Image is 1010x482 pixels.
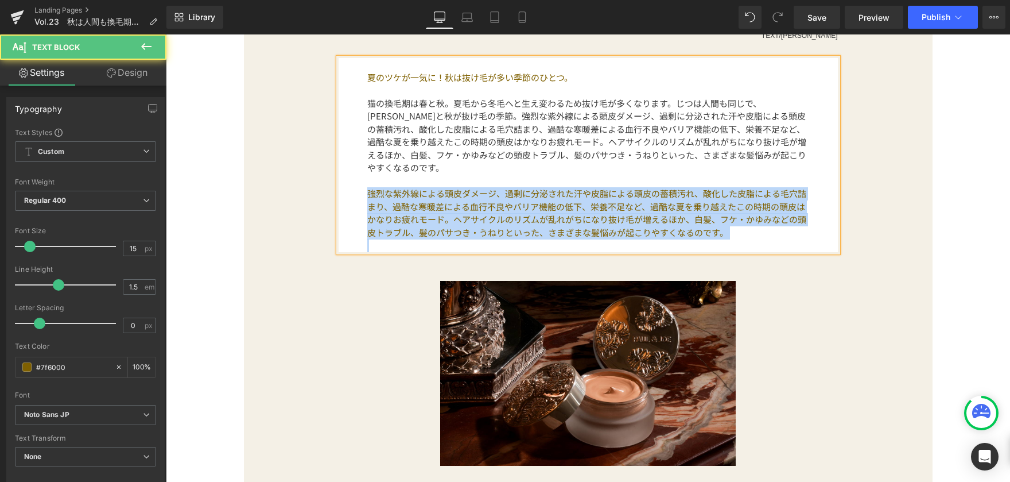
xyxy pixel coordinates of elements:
[24,410,69,420] i: Noto Sans JP
[15,178,156,186] div: Font Weight
[922,13,950,22] span: Publish
[86,60,169,86] a: Design
[845,6,903,29] a: Preview
[145,283,154,291] span: em
[807,11,826,24] span: Save
[908,6,978,29] button: Publish
[201,63,640,140] font: 猫の換毛期は春と秋。夏毛から冬毛へと生え変わるため抜け毛が多くなります。じつは人間も同じで、[PERSON_NAME]と秋が抜け毛の季節。強烈な紫外線による頭皮ダメージ、過剰に分泌された汗や皮脂...
[15,227,156,235] div: Font Size
[15,265,156,273] div: Line Height
[145,322,154,329] span: px
[188,12,215,22] span: Library
[24,196,67,205] b: Regular 400
[38,147,64,157] b: Custom
[15,342,156,350] div: Text Color
[128,357,156,377] div: %
[508,6,536,29] a: Mobile
[166,6,223,29] a: New Library
[15,98,62,114] div: Typography
[453,6,481,29] a: Laptop
[24,452,42,461] b: None
[32,43,80,52] span: Text Block
[739,6,762,29] button: Undo
[15,304,156,312] div: Letter Spacing
[971,443,999,471] div: Open Intercom Messenger
[766,6,789,29] button: Redo
[426,6,453,29] a: Desktop
[15,434,156,442] div: Text Transform
[201,37,643,50] p: 夏のツケが一気に！秋は抜け毛が多い季節のひとつ。
[36,361,110,373] input: Color
[201,153,643,205] p: 強烈な紫外線による頭皮ダメージ、過剰に分泌された汗や皮脂による頭皮の蓄積汚れ、酸化した皮脂による毛穴詰まり、過酷な寒暖差による血行不良やバリア機能の低下、栄養不足など、過酷な夏を乗り越えたこの時...
[481,6,508,29] a: Tablet
[15,391,156,399] div: Font
[858,11,889,24] span: Preview
[15,128,156,137] div: Text Styles
[34,6,166,15] a: Landing Pages
[145,245,154,252] span: px
[982,6,1005,29] button: More
[34,17,145,26] span: Vol.23 秋は人間も換毛期に!? 豊かな髪を育む3つのメソッド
